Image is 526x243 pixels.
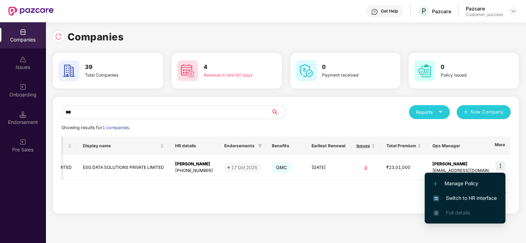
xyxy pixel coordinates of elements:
div: [EMAIL_ADDRESS][DOMAIN_NAME] [432,167,504,174]
span: Showing results for [61,125,130,130]
div: Get Help [381,8,398,14]
div: Total Companies [85,72,140,78]
th: HR details [170,136,219,155]
h1: Companies [68,29,124,45]
span: New Company [471,109,504,116]
img: svg+xml;base64,PHN2ZyBpZD0iSGVscC0zMngzMiIgeG1sbnM9Imh0dHA6Ly93d3cudzMub3JnLzIwMDAvc3ZnIiB3aWR0aD... [371,8,378,15]
img: New Pazcare Logo [8,7,54,16]
th: Issues [351,136,381,155]
td: [DATE] [306,155,351,180]
img: svg+xml;base64,PHN2ZyB4bWxucz0iaHR0cDovL3d3dy53My5vcmcvMjAwMC9zdmciIHdpZHRoPSI2MCIgaGVpZ2h0PSI2MC... [414,60,435,81]
span: P [422,7,426,15]
img: icon [495,161,505,171]
img: svg+xml;base64,PHN2ZyBpZD0iRHJvcGRvd24tMzJ4MzIiIHhtbG5zPSJodHRwOi8vd3d3LnczLm9yZy8yMDAwL3N2ZyIgd2... [511,8,516,14]
div: Renewal in next 60 days [204,72,259,78]
span: Display name [83,143,159,149]
div: Customer_success [466,12,503,17]
img: svg+xml;base64,PHN2ZyBpZD0iSXNzdWVzX2Rpc2FibGVkIiB4bWxucz0iaHR0cDovL3d3dy53My5vcmcvMjAwMC9zdmciIH... [19,56,26,63]
span: GMC [272,163,292,172]
span: Switch to HR interface [433,194,497,202]
h3: 0 [322,63,378,72]
img: svg+xml;base64,PHN2ZyB4bWxucz0iaHR0cDovL3d3dy53My5vcmcvMjAwMC9zdmciIHdpZHRoPSI2MCIgaGVpZ2h0PSI2MC... [58,60,79,81]
div: [PERSON_NAME] [432,161,504,167]
img: svg+xml;base64,PHN2ZyB4bWxucz0iaHR0cDovL3d3dy53My5vcmcvMjAwMC9zdmciIHdpZHRoPSI2MCIgaGVpZ2h0PSI2MC... [177,60,198,81]
div: Policy issued [441,72,496,78]
img: svg+xml;base64,PHN2ZyBpZD0iUmVsb2FkLTMyeDMyIiB4bWxucz0iaHR0cDovL3d3dy53My5vcmcvMjAwMC9zdmciIHdpZH... [55,33,62,40]
img: svg+xml;base64,PHN2ZyB4bWxucz0iaHR0cDovL3d3dy53My5vcmcvMjAwMC9zdmciIHdpZHRoPSIxNiIgaGVpZ2h0PSIxNi... [433,196,439,201]
img: svg+xml;base64,PHN2ZyB4bWxucz0iaHR0cDovL3d3dy53My5vcmcvMjAwMC9zdmciIHdpZHRoPSIxMi4yMDEiIGhlaWdodD... [433,182,438,186]
div: Pazcare [466,5,503,12]
span: plus [464,110,468,115]
span: Full details [446,210,470,215]
div: 17 Oct 2025 [231,164,257,171]
th: Display name [77,136,170,155]
span: search [271,109,285,115]
span: Total Premium [386,143,416,149]
td: ESG DATA SOLUTIONS PRIVATE LIMITED [77,155,170,180]
th: Earliest Renewal [306,136,351,155]
button: plusNew Company [457,105,511,119]
img: svg+xml;base64,PHN2ZyB3aWR0aD0iMTQuNSIgaGVpZ2h0PSIxNC41IiB2aWV3Qm94PSIwIDAgMTYgMTYiIGZpbGw9Im5vbm... [19,111,26,118]
th: Benefits [266,136,306,155]
img: svg+xml;base64,PHN2ZyB4bWxucz0iaHR0cDovL3d3dy53My5vcmcvMjAwMC9zdmciIHdpZHRoPSI2MCIgaGVpZ2h0PSI2MC... [296,60,317,81]
span: Issues [356,143,370,149]
div: ₹23,01,000 [386,164,421,171]
img: svg+xml;base64,PHN2ZyBpZD0iQ29tcGFuaWVzIiB4bWxucz0iaHR0cDovL3d3dy53My5vcmcvMjAwMC9zdmciIHdpZHRoPS... [19,29,26,36]
span: Ops Manager [432,143,499,149]
div: [PHONE_NUMBER] [175,167,213,174]
div: Payment received [322,72,378,78]
span: filter [257,142,264,150]
div: Pazcare [432,8,451,15]
h3: 4 [204,63,259,72]
div: Reports [416,109,443,116]
img: svg+xml;base64,PHN2ZyB3aWR0aD0iMjAiIGhlaWdodD0iMjAiIHZpZXdCb3g9IjAgMCAyMCAyMCIgZmlsbD0ibm9uZSIgeG... [19,139,26,146]
h3: 39 [85,63,140,72]
span: Manage Policy [433,180,497,187]
img: svg+xml;base64,PHN2ZyB4bWxucz0iaHR0cDovL3d3dy53My5vcmcvMjAwMC9zdmciIHdpZHRoPSIxNi4zNjMiIGhlaWdodD... [433,210,439,216]
span: caret-down [438,110,443,114]
button: search [271,105,286,119]
h3: 0 [441,63,496,72]
span: Endorsements [224,143,255,149]
div: [PERSON_NAME] [175,161,213,167]
div: 0 [356,164,375,171]
th: Total Premium [381,136,427,155]
span: filter [258,144,262,148]
th: More [489,136,511,155]
img: svg+xml;base64,PHN2ZyB3aWR0aD0iMjAiIGhlaWdodD0iMjAiIHZpZXdCb3g9IjAgMCAyMCAyMCIgZmlsbD0ibm9uZSIgeG... [19,84,26,91]
span: 1 companies. [102,125,130,130]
